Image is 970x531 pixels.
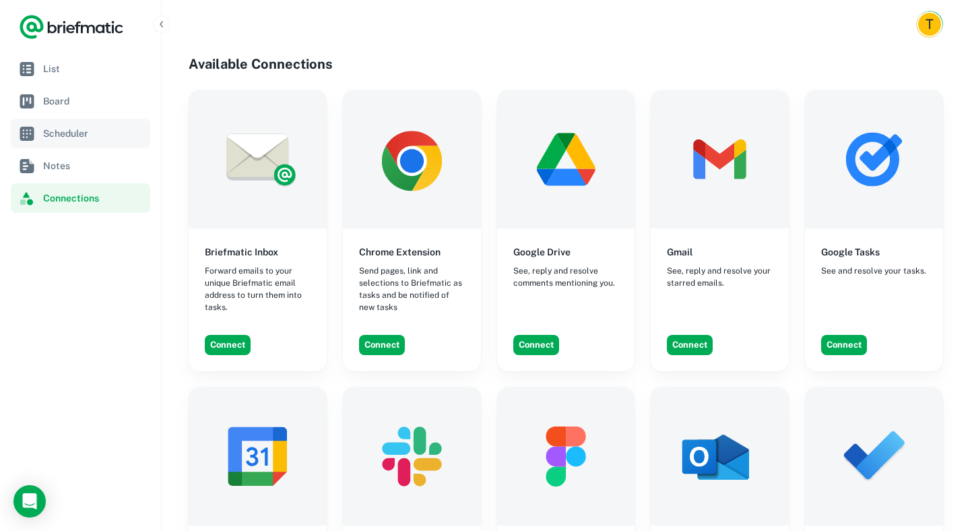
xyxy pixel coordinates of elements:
[805,90,943,228] img: Google Tasks
[821,265,926,277] span: See and resolve your tasks.
[11,54,150,84] a: List
[11,86,150,116] a: Board
[651,387,789,526] img: MS Outlook
[513,245,571,259] h6: Google Drive
[11,119,150,148] a: Scheduler
[11,183,150,213] a: Connections
[189,54,943,74] h4: Available Connections
[359,335,405,355] button: Connect
[343,387,481,526] img: Slack
[43,61,145,76] span: List
[667,245,692,259] h6: Gmail
[205,335,251,355] button: Connect
[13,485,46,518] div: Load Chat
[343,90,481,228] img: Chrome Extension
[651,90,789,228] img: Gmail
[918,13,941,36] div: T
[189,90,327,228] img: Briefmatic Inbox
[667,265,773,289] span: See, reply and resolve your starred emails.
[805,387,943,526] img: MS To Do
[821,245,880,259] h6: Google Tasks
[43,191,145,206] span: Connections
[43,94,145,108] span: Board
[359,265,465,313] span: Send pages, link and selections to Briefmatic as tasks and be notified of new tasks
[205,245,278,259] h6: Briefmatic Inbox
[513,265,619,289] span: See, reply and resolve comments mentioning you.
[43,158,145,173] span: Notes
[497,90,635,228] img: Google Drive
[497,387,635,526] img: Figma
[189,387,327,526] img: Google Calendar
[205,265,311,313] span: Forward emails to your unique Briefmatic email address to turn them into tasks.
[821,335,867,355] button: Connect
[359,245,441,259] h6: Chrome Extension
[11,151,150,181] a: Notes
[916,11,943,38] button: Account button
[667,335,713,355] button: Connect
[513,335,559,355] button: Connect
[19,13,124,40] a: Logo
[43,126,145,141] span: Scheduler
